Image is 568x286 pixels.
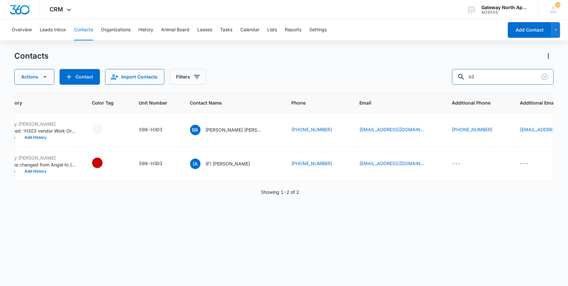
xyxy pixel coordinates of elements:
h1: Contacts [14,51,48,61]
div: account id [481,10,529,15]
span: Phone [292,99,335,106]
span: Additional Phone [452,99,505,106]
span: Email [360,99,427,106]
button: Organizations [101,20,131,40]
button: Import Contacts [105,69,164,85]
button: Leads Inbox [40,20,66,40]
div: Unit Number - 598-H303 - Select to Edit Field [139,160,174,168]
button: Settings [309,20,327,40]
div: Unit Number - 598-H303 - Select to Edit Field [139,126,174,134]
div: - - Select to Edit Field [92,124,114,134]
button: Actions [543,51,554,61]
button: Clear [539,72,550,82]
button: Reports [285,20,301,40]
a: [EMAIL_ADDRESS][DOMAIN_NAME] [360,160,425,167]
a: [EMAIL_ADDRESS][DOMAIN_NAME] [360,126,425,133]
a: [PHONE_NUMBER] [292,126,332,133]
div: Contact Name - (F) Angel Contreras - Select to Edit Field [190,159,262,169]
button: Add History [20,169,51,173]
button: Animal Board [161,20,189,40]
p: Showing 1-2 of 2 [261,189,299,195]
span: BB [190,125,201,135]
div: Additional Phone - (720) 584-2845 - Select to Edit Field [452,126,505,134]
div: Additional Phone - - Select to Edit Field [452,160,473,168]
div: notifications count [555,2,561,7]
button: Filters [170,69,206,85]
span: (A [190,159,201,169]
div: Phone - (720) 767-7847 - Select to Edit Field [292,160,344,168]
a: [PHONE_NUMBER] [452,126,493,133]
div: 598-H303 [139,160,163,167]
span: Contact Name [190,99,267,106]
button: Leases [197,20,212,40]
div: 598-H303 [139,126,163,133]
button: Lists [267,20,277,40]
span: Color Tag [92,99,114,106]
div: Email - ang31.ac96@gmail.com - Select to Edit Field [360,160,436,168]
button: History [138,20,153,40]
span: Unit Number [139,99,174,106]
div: --- [520,160,529,168]
div: --- [452,160,461,168]
span: CRM [50,6,63,13]
div: Additional Email - - Select to Edit Field [520,160,541,168]
button: Tasks [220,20,232,40]
button: Calendar [240,20,259,40]
div: Phone - (303) 921-8468 - Select to Edit Field [292,126,344,134]
div: account name [481,5,529,10]
button: Actions [14,69,54,85]
div: Email - sanjumayat2@gmail.com - Select to Edit Field [360,126,436,134]
span: 35 [555,2,561,7]
button: Add Contact [508,22,552,38]
button: Add Contact [60,69,100,85]
p: [PERSON_NAME] [PERSON_NAME] & [PERSON_NAME] [PERSON_NAME] [206,126,264,133]
div: Contact Name - Bishnu Bahadur Khatri & Sanju Maya Tamang - Select to Edit Field [190,125,276,135]
div: - - Select to Edit Field [92,158,114,168]
a: [PHONE_NUMBER] [292,160,332,167]
input: Search Contacts [452,69,554,85]
button: Contacts [74,20,93,40]
p: (F) [PERSON_NAME] [206,160,250,167]
button: Add History [20,136,51,139]
button: Overview [12,20,32,40]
